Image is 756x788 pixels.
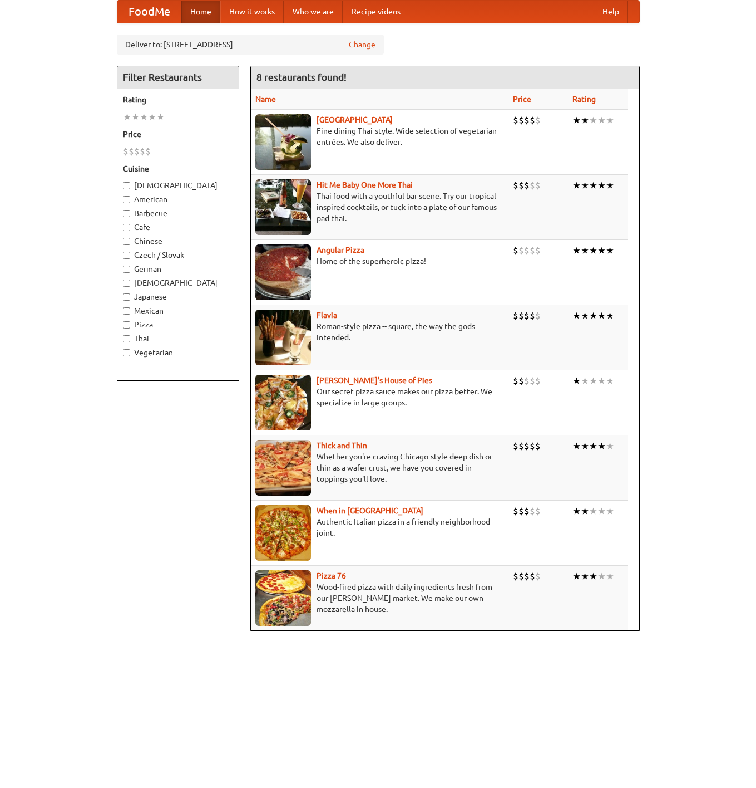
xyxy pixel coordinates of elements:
[518,440,524,452] li: $
[606,179,614,192] li: ★
[317,571,346,580] b: Pizza 76
[597,179,606,192] li: ★
[513,505,518,517] li: $
[123,222,233,233] label: Cafe
[123,263,233,275] label: German
[597,375,606,387] li: ★
[123,249,233,261] label: Czech / Slovak
[589,375,597,387] li: ★
[317,246,364,254] a: Angular Pizza
[123,224,130,231] input: Cafe
[145,145,151,158] li: $
[134,145,140,158] li: $
[255,95,276,104] a: Name
[148,111,156,123] li: ★
[518,179,524,192] li: $
[123,266,130,273] input: German
[513,570,518,583] li: $
[123,280,130,287] input: [DEMOGRAPHIC_DATA]
[123,321,130,329] input: Pizza
[513,114,518,126] li: $
[524,179,530,192] li: $
[140,145,145,158] li: $
[530,114,535,126] li: $
[518,570,524,583] li: $
[317,376,432,385] a: [PERSON_NAME]'s House of Pies
[255,440,311,496] img: thick.jpg
[117,1,181,23] a: FoodMe
[589,440,597,452] li: ★
[123,236,233,247] label: Chinese
[589,179,597,192] li: ★
[518,310,524,322] li: $
[255,570,311,626] img: pizza76.jpg
[597,114,606,126] li: ★
[524,505,530,517] li: $
[518,375,524,387] li: $
[530,310,535,322] li: $
[589,114,597,126] li: ★
[530,244,535,257] li: $
[513,375,518,387] li: $
[123,145,129,158] li: $
[317,180,413,189] a: Hit Me Baby One More Thai
[255,516,505,539] p: Authentic Italian pizza in a friendly neighborhood joint.
[343,1,409,23] a: Recipe videos
[255,179,311,235] img: babythai.jpg
[535,310,541,322] li: $
[123,182,130,189] input: [DEMOGRAPHIC_DATA]
[123,333,233,344] label: Thai
[524,114,530,126] li: $
[524,310,530,322] li: $
[535,375,541,387] li: $
[594,1,628,23] a: Help
[589,505,597,517] li: ★
[140,111,148,123] li: ★
[123,94,233,105] h5: Rating
[535,505,541,517] li: $
[317,506,423,515] b: When in [GEOGRAPHIC_DATA]
[606,114,614,126] li: ★
[572,505,581,517] li: ★
[129,145,134,158] li: $
[255,505,311,561] img: wheninrome.jpg
[181,1,220,23] a: Home
[317,311,337,320] a: Flavia
[123,194,233,205] label: American
[123,291,233,302] label: Japanese
[581,440,589,452] li: ★
[349,39,375,50] a: Change
[589,570,597,583] li: ★
[572,570,581,583] li: ★
[317,441,367,450] a: Thick and Thin
[597,440,606,452] li: ★
[117,66,239,89] h4: Filter Restaurants
[518,244,524,257] li: $
[518,114,524,126] li: $
[513,440,518,452] li: $
[530,505,535,517] li: $
[524,570,530,583] li: $
[255,256,505,267] p: Home of the superheroic pizza!
[317,115,393,124] a: [GEOGRAPHIC_DATA]
[123,196,130,203] input: American
[256,72,347,82] ng-pluralize: 8 restaurants found!
[581,375,589,387] li: ★
[255,581,505,615] p: Wood-fired pizza with daily ingredients fresh from our [PERSON_NAME] market. We make our own mozz...
[535,570,541,583] li: $
[220,1,284,23] a: How it works
[535,440,541,452] li: $
[255,114,311,170] img: satay.jpg
[131,111,140,123] li: ★
[255,375,311,430] img: luigis.jpg
[606,440,614,452] li: ★
[530,375,535,387] li: $
[513,310,518,322] li: $
[597,310,606,322] li: ★
[606,310,614,322] li: ★
[123,163,233,174] h5: Cuisine
[535,244,541,257] li: $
